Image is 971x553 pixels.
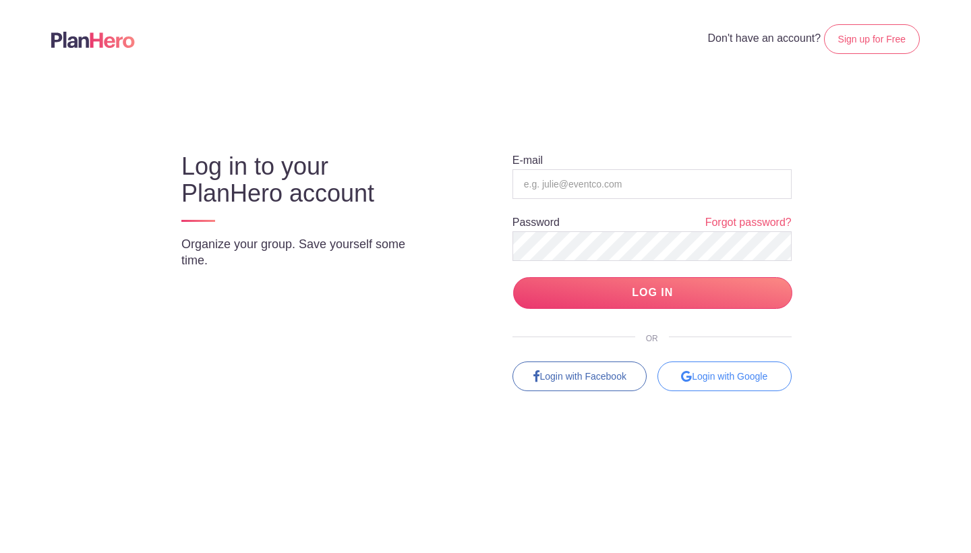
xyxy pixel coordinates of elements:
[635,334,669,343] span: OR
[513,277,792,309] input: LOG IN
[181,153,435,207] h3: Log in to your PlanHero account
[512,169,792,199] input: e.g. julie@eventco.com
[824,24,920,54] a: Sign up for Free
[705,215,792,231] a: Forgot password?
[657,361,792,391] div: Login with Google
[512,217,560,228] label: Password
[181,236,435,268] p: Organize your group. Save yourself some time.
[512,361,647,391] a: Login with Facebook
[512,155,543,166] label: E-mail
[51,32,135,48] img: Logo main planhero
[708,32,821,44] span: Don't have an account?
